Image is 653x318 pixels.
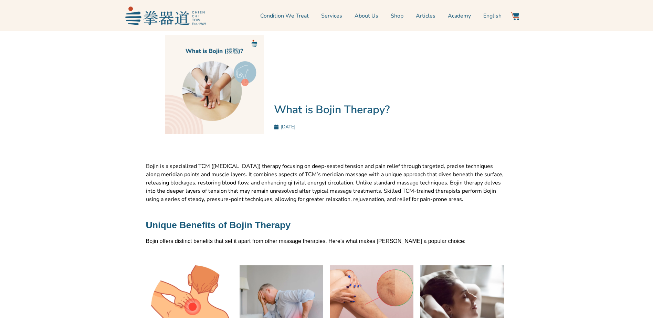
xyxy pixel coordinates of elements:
[146,220,291,230] span: Unique Benefits of Bojin Therapy
[274,124,295,130] a: [DATE]
[416,7,435,24] a: Articles
[281,124,295,130] time: [DATE]
[355,7,378,24] a: About Us
[146,162,504,203] span: Bojin is a specialized TCM ([MEDICAL_DATA]) therapy focusing on deep-seated tension and pain reli...
[274,103,485,117] h1: What is Bojin Therapy?
[321,7,342,24] a: Services
[146,238,466,244] span: Bojin offers distinct benefits that set it apart from other massage therapies. Here’s what makes ...
[391,7,403,24] a: Shop
[483,7,502,24] a: English
[209,7,502,24] nav: Menu
[448,7,471,24] a: Academy
[483,12,502,20] span: English
[260,7,309,24] a: Condition We Treat
[511,12,519,20] img: Website Icon-03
